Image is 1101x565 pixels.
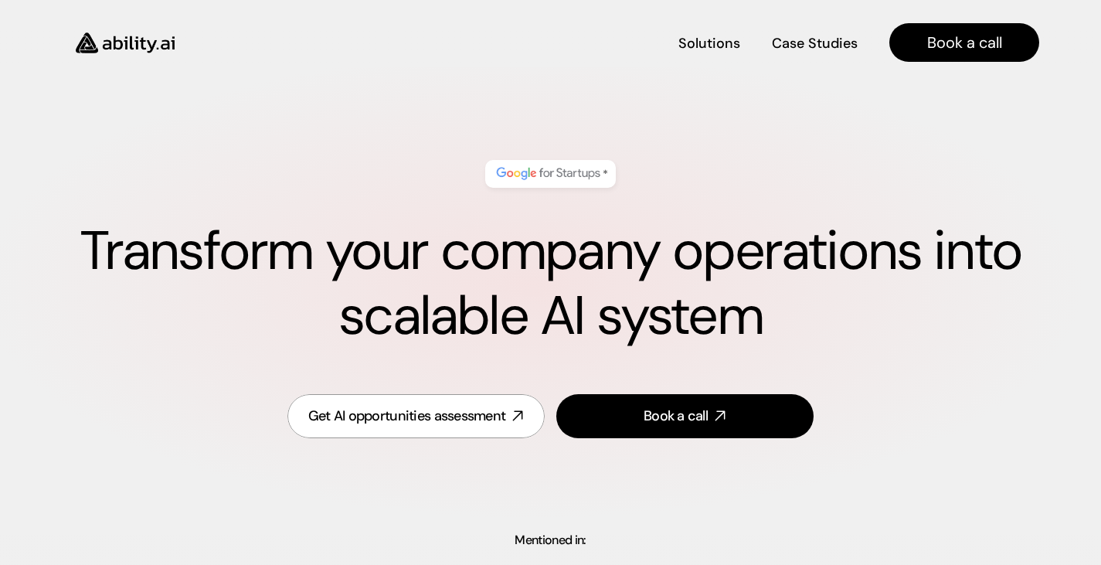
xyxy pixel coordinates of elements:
a: Case Studies [771,29,858,56]
nav: Main navigation [196,23,1039,62]
h4: Solutions [678,34,740,53]
a: Solutions [678,29,740,56]
h4: Case Studies [772,34,858,53]
h4: Book a call [927,32,1002,53]
div: Book a call [644,407,708,426]
div: Get AI opportunities assessment [308,407,506,426]
a: Get AI opportunities assessment [287,394,545,438]
p: Mentioned in: [36,534,1065,546]
a: Book a call [889,23,1039,62]
a: Book a call [556,394,814,438]
h1: Transform your company operations into scalable AI system [62,219,1039,349]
